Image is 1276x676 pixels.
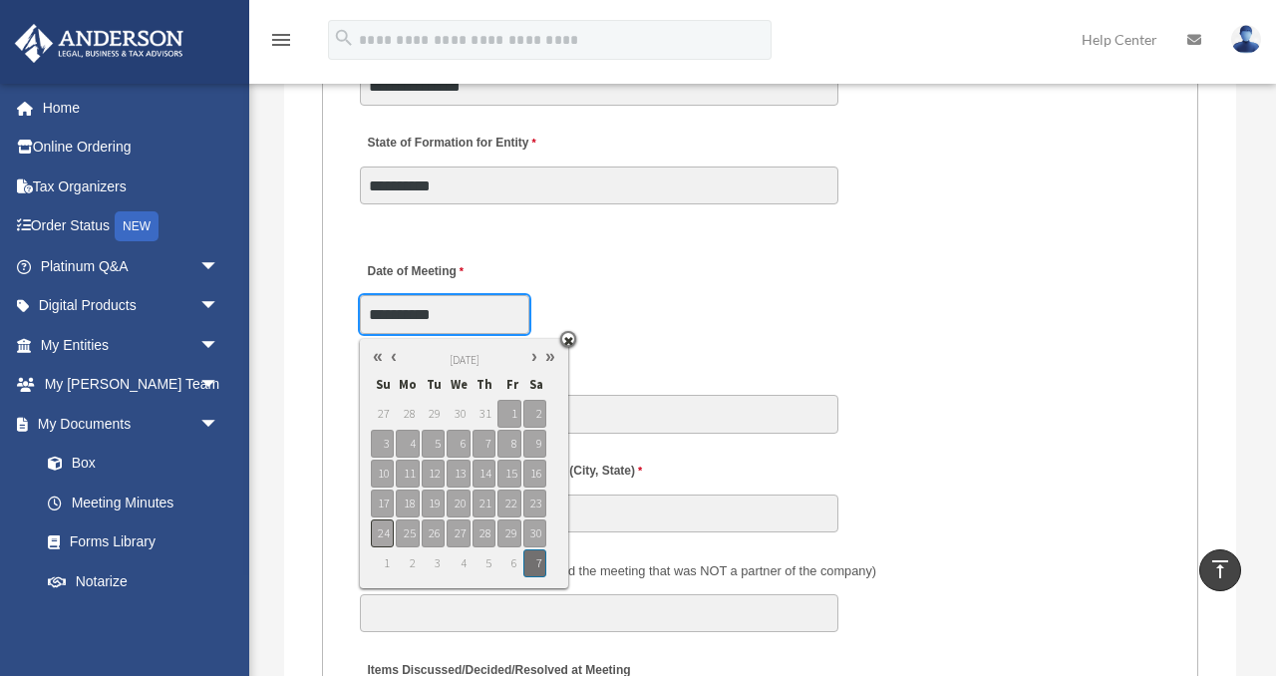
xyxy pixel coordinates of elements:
[422,430,445,458] span: 5
[371,400,394,428] span: 27
[333,27,355,49] i: search
[447,549,470,577] span: 4
[371,490,394,517] span: 17
[14,325,249,365] a: My Entitiesarrow_drop_down
[473,372,495,398] span: Th
[447,400,470,428] span: 30
[396,549,419,577] span: 2
[447,372,470,398] span: We
[1208,557,1232,581] i: vertical_align_top
[360,557,881,584] label: Also Present
[473,490,495,517] span: 21
[422,372,445,398] span: Tu
[269,35,293,52] a: menu
[523,490,546,517] span: 23
[497,430,520,458] span: 8
[371,372,394,398] span: Su
[523,430,546,458] span: 9
[523,519,546,547] span: 30
[447,430,470,458] span: 6
[497,549,520,577] span: 6
[497,519,520,547] span: 29
[396,490,419,517] span: 18
[360,131,540,158] label: State of Formation for Entity
[199,601,239,642] span: arrow_drop_down
[14,601,249,641] a: Online Learningarrow_drop_down
[473,519,495,547] span: 28
[497,460,520,488] span: 15
[473,430,495,458] span: 7
[14,88,249,128] a: Home
[199,365,239,406] span: arrow_drop_down
[523,400,546,428] span: 2
[473,549,495,577] span: 5
[447,519,470,547] span: 27
[199,404,239,445] span: arrow_drop_down
[14,286,249,326] a: Digital Productsarrow_drop_down
[9,24,189,63] img: Anderson Advisors Platinum Portal
[28,522,249,562] a: Forms Library
[14,365,249,405] a: My [PERSON_NAME] Teamarrow_drop_down
[422,400,445,428] span: 29
[371,460,394,488] span: 10
[422,549,445,577] span: 3
[523,549,546,577] span: 7
[523,460,546,488] span: 16
[14,404,249,444] a: My Documentsarrow_drop_down
[422,519,445,547] span: 26
[14,246,249,286] a: Platinum Q&Aarrow_drop_down
[450,353,479,367] span: [DATE]
[396,430,419,458] span: 4
[199,246,239,287] span: arrow_drop_down
[371,549,394,577] span: 1
[422,460,445,488] span: 12
[422,490,445,517] span: 19
[269,28,293,52] i: menu
[396,400,419,428] span: 28
[396,519,419,547] span: 25
[28,561,249,601] a: Notarize
[396,372,419,398] span: Mo
[447,490,470,517] span: 20
[371,519,394,547] span: 24
[441,563,876,578] span: (Did anyone else attend the meeting that was NOT a partner of the company)
[199,286,239,327] span: arrow_drop_down
[360,259,549,286] label: Date of Meeting
[14,128,249,168] a: Online Ordering
[1231,25,1261,54] img: User Pic
[497,372,520,398] span: Fr
[115,211,159,241] div: NEW
[28,483,239,522] a: Meeting Minutes
[523,372,546,398] span: Sa
[14,206,249,247] a: Order StatusNEW
[1199,549,1241,591] a: vertical_align_top
[396,460,419,488] span: 11
[371,430,394,458] span: 3
[497,490,520,517] span: 22
[199,325,239,366] span: arrow_drop_down
[28,444,249,484] a: Box
[14,167,249,206] a: Tax Organizers
[473,460,495,488] span: 14
[447,460,470,488] span: 13
[497,400,520,428] span: 1
[473,400,495,428] span: 31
